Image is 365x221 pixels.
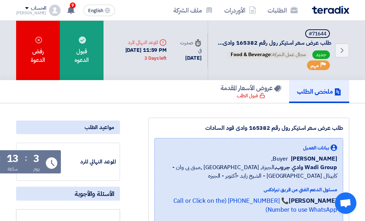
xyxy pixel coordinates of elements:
[309,31,326,36] div: #71644
[289,80,349,103] a: ملخص الطلب
[227,50,309,59] span: مجال عمل الشركة:
[8,165,18,173] div: ساعة
[237,92,265,99] div: قبول الطلب
[109,46,167,62] div: [DATE] 11:59 PM
[213,80,289,103] a: عروض الأسعار المقدمة قبول الطلب
[312,50,330,59] span: جديد
[7,154,19,164] div: 13
[16,121,120,134] div: مواعيد الطلب
[271,154,288,163] span: Buyer,
[218,2,262,19] a: الأوردرات
[274,163,337,172] b: Wadi Group وادي جروب,
[168,2,218,19] a: ملف الشركة
[88,8,103,13] span: English
[16,11,47,15] div: [PERSON_NAME]
[49,5,61,16] img: profile_test.png
[109,39,167,46] div: الموعد النهائي للرد
[60,21,104,80] div: قبول الدعوه
[62,158,116,166] div: الموعد النهائي للرد
[312,6,349,14] img: Teradix logo
[262,2,303,19] a: الطلبات
[154,124,343,132] div: طلب عرض سعر استيكر رول رقم 165382 وادى فود السادات
[33,154,39,164] div: 3
[231,51,271,58] span: Food & Beverage
[144,55,167,62] div: 3 Days left
[335,192,356,214] div: Open chat
[289,196,337,205] strong: [PERSON_NAME]
[303,144,329,152] span: بيانات العميل
[178,54,201,62] div: [DATE]
[33,165,40,173] div: يوم
[217,39,331,47] span: طلب عرض سعر استيكر رول رقم 165382 وادى فود السادات
[31,5,46,11] div: الحساب
[160,163,337,180] span: الجيزة, [GEOGRAPHIC_DATA] ,مبنى بى وان - كابيتال [GEOGRAPHIC_DATA] - الشيخ زايد -أكتوبر - الجيزه
[173,196,337,215] a: 📞 [PHONE_NUMBER] (Call or Click on the Number to use WhatsApp)
[70,3,76,8] span: 9
[160,186,337,193] div: مسئول الدعم الفني من فريق تيرادكس
[221,84,281,92] h5: عروض الأسعار المقدمة
[291,154,337,163] span: [PERSON_NAME]
[83,5,115,16] button: English
[16,21,60,80] div: رفض الدعوة
[178,39,201,54] div: صدرت في
[25,152,27,164] div: :
[217,29,331,47] h5: طلب عرض سعر استيكر رول رقم 165382 وادى فود السادات
[75,190,114,198] span: الأسئلة والأجوبة
[297,87,341,95] h5: ملخص الطلب
[311,62,319,69] span: مهم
